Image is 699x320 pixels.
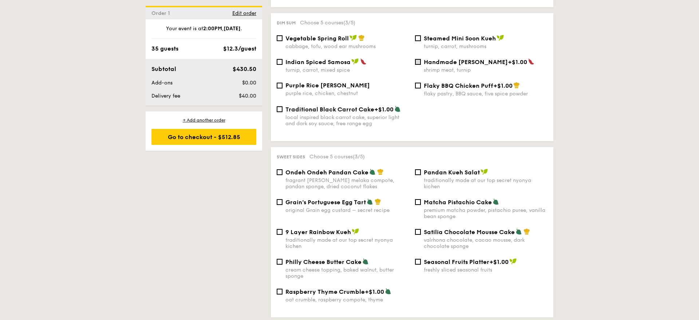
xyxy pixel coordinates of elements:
[285,258,362,265] span: Philly Cheese Butter Cake
[277,289,283,295] input: Raspberry Thyme Crumble+$1.00oat crumble, raspberry compote, thyme
[424,237,548,249] div: valrhona chocolate, cacao mousse, dark chocolate sponge
[424,82,493,89] span: Flaky BBQ Chicken Puff
[424,177,548,190] div: traditionally made at our top secret nyonya kichen
[277,20,296,25] span: Dim sum
[424,267,548,273] div: freshly sliced seasonal fruits
[242,80,256,86] span: $0.00
[362,258,369,265] img: icon-vegetarian.fe4039eb.svg
[415,169,421,175] input: Pandan Kueh Salattraditionally made at our top secret nyonya kichen
[285,177,409,190] div: fragrant [PERSON_NAME] melaka compote, pandan sponge, dried coconut flakes
[277,154,305,159] span: Sweet sides
[285,35,349,42] span: Vegetable Spring Roll
[151,117,256,123] div: + Add another order
[285,43,409,50] div: cabbage, tofu, wood ear mushrooms
[300,20,355,26] span: Choose 5 courses
[309,154,365,160] span: Choose 5 courses
[151,80,173,86] span: Add-ons
[277,106,283,112] input: Traditional Black Carrot Cake+$1.00local inspired black carrot cake, superior light and dark soy ...
[528,58,534,65] img: icon-spicy.37a8142b.svg
[424,199,492,206] span: Matcha Pistachio Cake
[349,35,357,41] img: icon-vegan.f8ff3823.svg
[375,198,381,205] img: icon-chef-hat.a58ddaea.svg
[415,199,421,205] input: Matcha Pistachio Cakepremium matcha powder, pistachio puree, vanilla bean sponge
[377,169,384,175] img: icon-chef-hat.a58ddaea.svg
[493,82,513,89] span: +$1.00
[424,229,515,236] span: Satilia Chocolate Mousse Cake
[285,114,409,127] div: local inspired black carrot cake, superior light and dark soy sauce, free range egg
[285,169,368,176] span: Ondeh Ondeh Pandan Cake
[233,66,256,72] span: $430.50
[424,169,480,176] span: Pandan Kueh Salat
[151,129,256,145] div: Go to checkout - $512.85
[424,207,548,220] div: premium matcha powder, pistachio puree, vanilla bean sponge
[424,35,496,42] span: Steamed Mini Soon Kueh
[360,58,367,65] img: icon-spicy.37a8142b.svg
[365,288,384,295] span: +$1.00
[394,106,401,112] img: icon-vegetarian.fe4039eb.svg
[285,288,365,295] span: Raspberry Thyme Crumble
[385,288,391,295] img: icon-vegetarian.fe4039eb.svg
[524,228,530,235] img: icon-chef-hat.a58ddaea.svg
[277,199,283,205] input: Grain's Portuguese Egg Tartoriginal Grain egg custard – secret recipe
[285,82,370,89] span: Purple Rice [PERSON_NAME]
[424,43,548,50] div: turnip, carrot, mushrooms
[415,83,421,88] input: Flaky BBQ Chicken Puff+$1.00flaky pastry, BBQ sauce, five spice powder
[351,58,359,65] img: icon-vegan.f8ff3823.svg
[203,25,222,32] strong: 2:00PM
[285,67,409,73] div: turnip, carrot, mixed spice
[415,59,421,65] input: Handmade [PERSON_NAME]+$1.00shrimp meat, turnip
[285,207,409,213] div: original Grain egg custard – secret recipe
[367,198,373,205] img: icon-vegetarian.fe4039eb.svg
[358,35,365,41] img: icon-chef-hat.a58ddaea.svg
[415,229,421,235] input: Satilia Chocolate Mousse Cakevalrhona chocolate, cacao mousse, dark chocolate sponge
[285,59,351,66] span: Indian Spiced Samosa
[285,90,409,96] div: purple rice, chicken, chestnut
[353,154,365,160] span: (3/5)
[481,169,488,175] img: icon-vegan.f8ff3823.svg
[285,106,374,113] span: Traditional Black Carrot Cake
[277,229,283,235] input: 9 Layer Rainbow Kuehtraditionally made at our top secret nyonya kichen
[151,10,173,16] span: Order 1
[224,25,241,32] strong: [DATE]
[509,258,517,265] img: icon-vegan.f8ff3823.svg
[424,67,548,73] div: shrimp meat, turnip
[285,297,409,303] div: oat crumble, raspberry compote, thyme
[239,93,256,99] span: $40.00
[493,198,499,205] img: icon-vegetarian.fe4039eb.svg
[369,169,376,175] img: icon-vegetarian.fe4039eb.svg
[374,106,394,113] span: +$1.00
[285,237,409,249] div: traditionally made at our top secret nyonya kichen
[223,44,256,53] div: $12.3/guest
[516,228,522,235] img: icon-vegetarian.fe4039eb.svg
[285,267,409,279] div: cream cheese topping, baked walnut, butter sponge
[424,59,508,66] span: Handmade [PERSON_NAME]
[277,59,283,65] input: Indian Spiced Samosaturnip, carrot, mixed spice
[424,258,489,265] span: Seasonal Fruits Platter
[151,93,180,99] span: Delivery fee
[277,83,283,88] input: Purple Rice [PERSON_NAME]purple rice, chicken, chestnut
[277,35,283,41] input: Vegetable Spring Rollcabbage, tofu, wood ear mushrooms
[415,35,421,41] input: Steamed Mini Soon Kuehturnip, carrot, mushrooms
[489,258,509,265] span: +$1.00
[285,229,351,236] span: 9 Layer Rainbow Kueh
[151,66,176,72] span: Subtotal
[277,259,283,265] input: Philly Cheese Butter Cakecream cheese topping, baked walnut, butter sponge
[151,44,178,53] div: 35 guests
[151,25,256,39] div: Your event is at , .
[285,199,366,206] span: Grain's Portuguese Egg Tart
[424,91,548,97] div: flaky pastry, BBQ sauce, five spice powder
[513,82,520,88] img: icon-chef-hat.a58ddaea.svg
[508,59,527,66] span: +$1.00
[277,169,283,175] input: Ondeh Ondeh Pandan Cakefragrant [PERSON_NAME] melaka compote, pandan sponge, dried coconut flakes
[232,10,256,16] span: Edit order
[497,35,504,41] img: icon-vegan.f8ff3823.svg
[343,20,355,26] span: (3/5)
[415,259,421,265] input: Seasonal Fruits Platter+$1.00freshly sliced seasonal fruits
[352,228,359,235] img: icon-vegan.f8ff3823.svg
